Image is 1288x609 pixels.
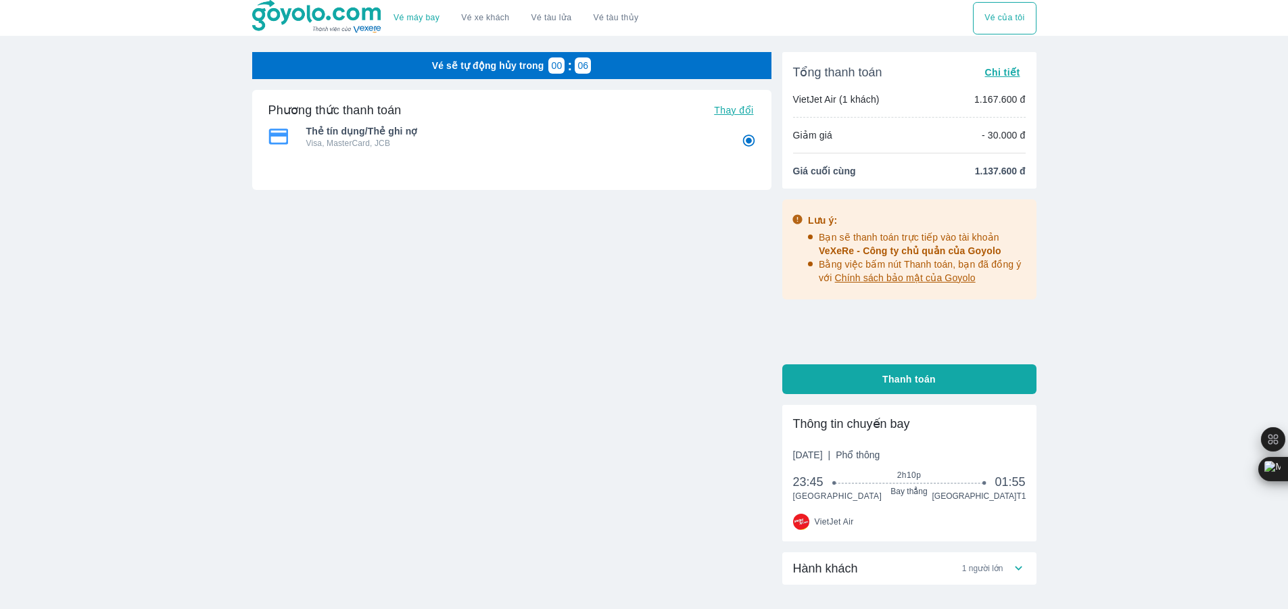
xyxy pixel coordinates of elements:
[982,128,1026,142] p: - 30.000 đ
[432,59,544,72] p: Vé sẽ tự động hủy trong
[461,13,509,23] a: Vé xe khách
[979,63,1025,82] button: Chi tiết
[793,128,832,142] p: Giảm giá
[819,245,1001,256] span: VeXeRe - Công ty chủ quản của Goyolo
[819,258,1027,285] p: Bằng việc bấm nút Thanh toán, bạn đã đồng ý với
[383,2,649,34] div: choose transportation mode
[577,59,588,72] p: 06
[709,101,759,120] button: Thay đổi
[835,272,976,283] span: Chính sách bảo mật của Goyolo
[268,120,755,153] div: Thẻ tín dụng/Thẻ ghi nợThẻ tín dụng/Thẻ ghi nợVisa, MasterCard, JCB
[932,491,1026,502] span: [GEOGRAPHIC_DATA] T1
[793,560,858,577] span: Hành khách
[828,449,831,460] span: |
[582,2,649,34] button: Vé tàu thủy
[815,516,854,527] span: VietJet Air
[984,67,1020,78] span: Chi tiết
[834,470,984,481] span: 2h10p
[836,449,880,460] span: Phổ thông
[565,59,575,72] p: :
[714,105,753,116] span: Thay đổi
[552,59,563,72] p: 00
[975,164,1026,178] span: 1.137.600 đ
[962,563,1003,574] span: 1 người lớn
[306,138,723,149] p: Visa, MasterCard, JCB
[268,128,289,145] img: Thẻ tín dụng/Thẻ ghi nợ
[808,214,1027,227] div: Lưu ý:
[793,416,1026,432] div: Thông tin chuyến bay
[819,232,1001,256] span: Bạn sẽ thanh toán trực tiếp vào tài khoản
[995,474,1025,490] span: 01:55
[793,64,882,80] span: Tổng thanh toán
[973,2,1036,34] button: Vé của tôi
[306,124,723,138] span: Thẻ tín dụng/Thẻ ghi nợ
[393,13,439,23] a: Vé máy bay
[793,448,880,462] span: [DATE]
[782,364,1036,394] button: Thanh toán
[973,2,1036,34] div: choose transportation mode
[521,2,583,34] a: Vé tàu lửa
[793,164,856,178] span: Giá cuối cùng
[793,93,880,106] p: VietJet Air (1 khách)
[882,372,936,386] span: Thanh toán
[834,486,984,497] span: Bay thẳng
[268,102,402,118] h6: Phương thức thanh toán
[782,552,1036,585] div: Hành khách1 người lớn
[974,93,1026,106] p: 1.167.600 đ
[793,474,835,490] span: 23:45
